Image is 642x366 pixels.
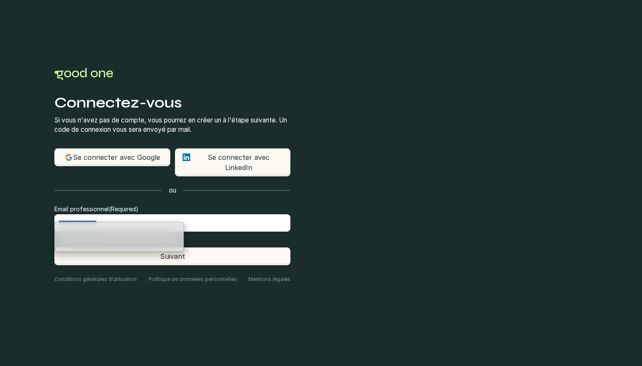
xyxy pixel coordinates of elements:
span: (Required) [109,205,138,213]
a: Conditions générales d'utilisation [54,275,137,283]
h2: Connectez-vous [54,94,290,112]
div: ou [162,186,183,196]
span: Se connecter avec Google [65,153,160,162]
div: Se connecter avec LinkedIn [181,152,284,173]
button: Suivant [54,247,290,265]
p: Si vous n'avez pas de compte, vous pourrez en créer un à l'étape suivante. Un code de connexion v... [54,116,290,145]
span: Suivant [160,252,185,261]
a: Politique de donnéees personnelles [149,275,237,283]
button: Se connecter avec LinkedIn [175,148,291,176]
button: Se connecter avec Google [54,148,170,166]
span: Email professionnel [54,205,109,213]
a: Mentions légales [248,275,290,283]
